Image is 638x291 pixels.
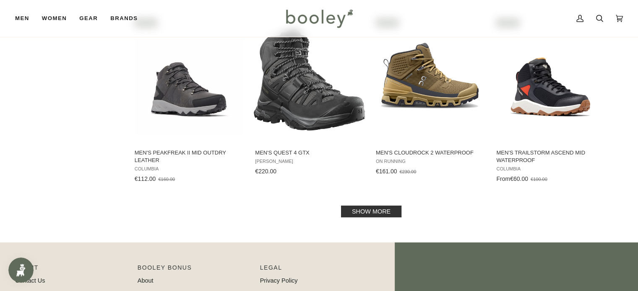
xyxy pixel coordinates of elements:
[42,14,67,23] span: Women
[495,17,606,185] a: Men's Trailstorm Ascend Mid Waterproof
[138,263,252,276] p: Booley Bonus
[510,175,528,182] span: €60.00
[254,25,365,136] img: Salomon Men's Quest 4 GTX Magnet / Black / Quarry - Booley Galway
[341,206,401,217] a: Show more
[158,177,175,182] span: €160.00
[135,149,243,164] span: Men's Peakfreak II Mid OutDry Leather
[135,166,243,172] span: Columbia
[260,277,298,284] a: Privacy Policy
[133,25,245,136] img: Columbia Men's Peakfreak II Mid OutDry Leather Ti Grey Steel / Dark Grey - Booley Galway
[138,277,154,284] a: About
[496,175,510,182] span: From
[15,263,129,276] p: Pipeline_Footer Main
[496,166,605,172] span: Columbia
[254,17,365,178] a: Men's Quest 4 GTX
[260,263,374,276] p: Pipeline_Footer Sub
[135,208,608,215] div: Pagination
[531,177,547,182] span: €100.00
[255,168,276,175] span: €220.00
[8,258,34,283] iframe: Button to open loyalty program pop-up
[375,17,486,178] a: Men's Cloudrock 2 Waterproof
[399,169,416,174] span: €230.00
[376,168,397,175] span: €161.00
[255,159,364,164] span: [PERSON_NAME]
[376,149,484,157] span: Men's Cloudrock 2 Waterproof
[255,149,364,157] span: Men's Quest 4 GTX
[135,175,156,182] span: €112.00
[495,25,606,136] img: Columbia Men's Trailstorm Ascend Mid Waterproof Black / Super Sonic - Booley Galway
[282,6,356,31] img: Booley
[376,159,484,164] span: On Running
[133,17,245,185] a: Men's Peakfreak II Mid OutDry Leather
[496,149,605,164] span: Men's Trailstorm Ascend Mid Waterproof
[110,14,138,23] span: Brands
[79,14,98,23] span: Gear
[375,25,486,136] img: On Running Men's Cloudrock 2 Waterproof Hunter / Safari - Booley Galway
[15,14,29,23] span: Men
